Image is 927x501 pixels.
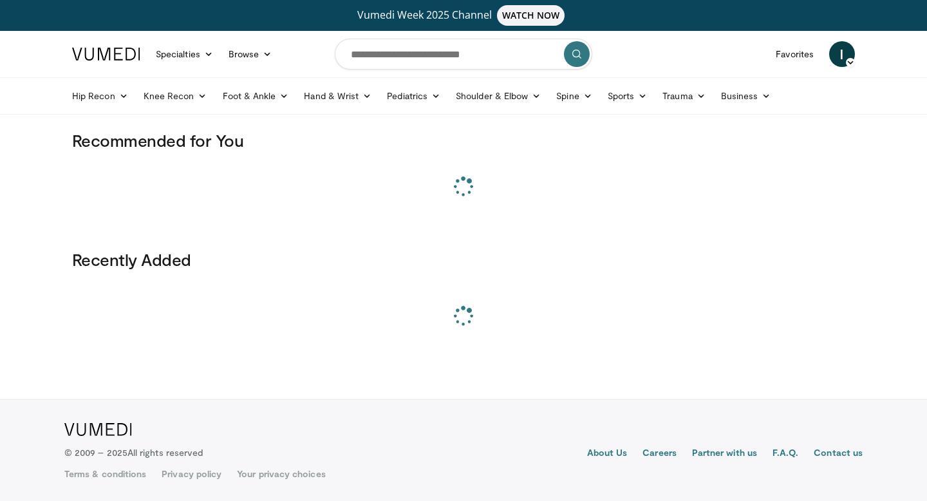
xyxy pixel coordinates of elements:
[642,446,677,462] a: Careers
[296,83,379,109] a: Hand & Wrist
[72,48,140,61] img: VuMedi Logo
[162,468,221,480] a: Privacy policy
[587,446,628,462] a: About Us
[600,83,655,109] a: Sports
[148,41,221,67] a: Specialties
[72,130,855,151] h3: Recommended for You
[127,447,203,458] span: All rights reserved
[64,468,146,480] a: Terms & conditions
[335,39,592,70] input: Search topics, interventions
[72,249,855,270] h3: Recently Added
[215,83,297,109] a: Foot & Ankle
[136,83,215,109] a: Knee Recon
[692,446,757,462] a: Partner with us
[772,446,798,462] a: F.A.Q.
[64,446,203,459] p: © 2009 – 2025
[448,83,548,109] a: Shoulder & Elbow
[237,468,325,480] a: Your privacy choices
[74,5,853,26] a: Vumedi Week 2025 ChannelWATCH NOW
[379,83,448,109] a: Pediatrics
[655,83,713,109] a: Trauma
[497,5,565,26] span: WATCH NOW
[64,423,132,436] img: VuMedi Logo
[64,83,136,109] a: Hip Recon
[814,446,863,462] a: Contact us
[548,83,599,109] a: Spine
[768,41,821,67] a: Favorites
[713,83,779,109] a: Business
[221,41,280,67] a: Browse
[829,41,855,67] a: I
